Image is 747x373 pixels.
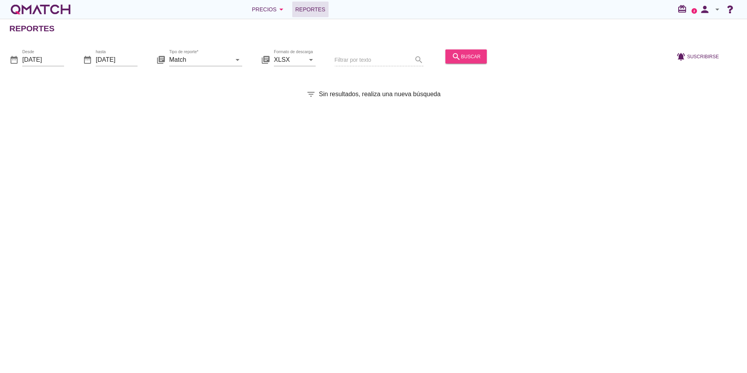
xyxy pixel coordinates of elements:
[274,53,305,66] input: Formato de descarga
[445,49,487,63] button: buscar
[319,90,440,99] span: Sin resultados, realiza una nueva búsqueda
[292,2,329,17] a: Reportes
[246,2,292,17] button: Precios
[252,5,286,14] div: Precios
[306,90,316,99] i: filter_list
[687,53,719,60] span: Suscribirse
[670,49,725,63] button: Suscribirse
[9,55,19,64] i: date_range
[261,55,270,64] i: library_books
[697,4,713,15] i: person
[169,53,231,66] input: Tipo de reporte*
[676,52,687,61] i: notifications_active
[677,4,690,14] i: redeem
[306,55,316,64] i: arrow_drop_down
[96,53,138,66] input: hasta
[693,9,695,13] text: 2
[233,55,242,64] i: arrow_drop_down
[83,55,92,64] i: date_range
[295,5,325,14] span: Reportes
[277,5,286,14] i: arrow_drop_down
[9,2,72,17] a: white-qmatch-logo
[9,22,55,35] h2: Reportes
[156,55,166,64] i: library_books
[692,8,697,14] a: 2
[452,52,481,61] div: buscar
[713,5,722,14] i: arrow_drop_down
[22,53,64,66] input: Desde
[452,52,461,61] i: search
